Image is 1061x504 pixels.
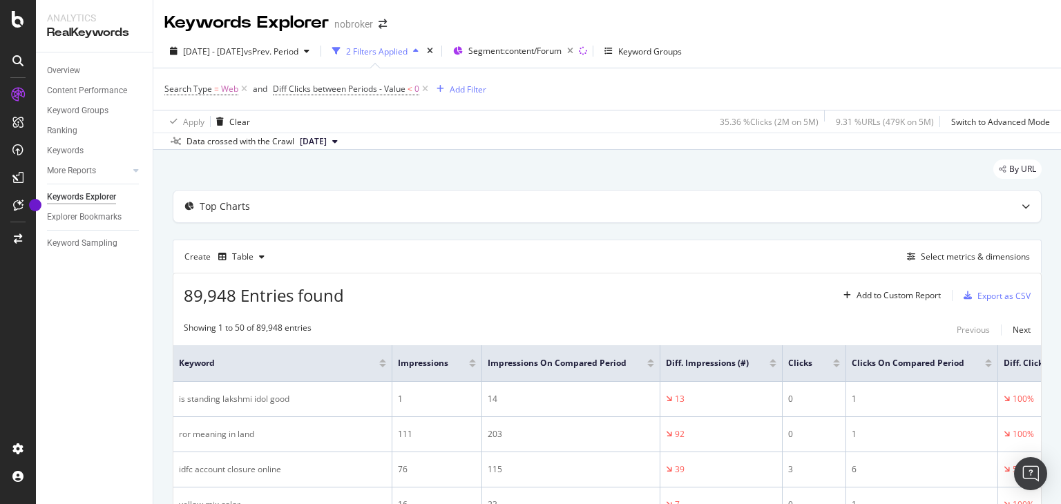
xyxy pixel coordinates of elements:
[450,84,486,95] div: Add Filter
[229,116,250,128] div: Clear
[488,393,654,405] div: 14
[47,84,143,98] a: Content Performance
[488,463,654,476] div: 115
[47,190,143,204] a: Keywords Explorer
[1014,457,1047,490] div: Open Intercom Messenger
[414,79,419,99] span: 0
[993,159,1042,179] div: legacy label
[47,236,117,251] div: Keyword Sampling
[788,463,840,476] div: 3
[398,428,476,440] div: 111
[675,393,685,405] div: 13
[488,357,627,369] span: Impressions On Compared Period
[244,46,298,57] span: vs Prev. Period
[253,82,267,95] button: and
[788,357,812,369] span: Clicks
[599,40,687,62] button: Keyword Groups
[47,144,143,158] a: Keywords
[836,116,934,128] div: 9.31 % URLs ( 479K on 5M )
[1013,393,1034,405] div: 100%
[183,46,244,57] span: [DATE] - [DATE]
[958,284,1031,307] button: Export as CSV
[179,393,386,405] div: is standing lakshmi idol good
[213,246,270,268] button: Table
[47,190,116,204] div: Keywords Explorer
[431,81,486,97] button: Add Filter
[47,64,143,78] a: Overview
[334,17,373,31] div: nobroker
[901,249,1030,265] button: Select metrics & dimensions
[164,83,212,95] span: Search Type
[379,19,387,29] div: arrow-right-arrow-left
[47,124,77,138] div: Ranking
[675,428,685,440] div: 92
[300,135,327,148] span: 2025 Aug. 4th
[852,428,992,440] div: 1
[424,44,436,58] div: times
[232,253,254,261] div: Table
[408,83,412,95] span: <
[957,324,990,336] div: Previous
[47,210,143,224] a: Explorer Bookmarks
[957,322,990,338] button: Previous
[200,200,250,213] div: Top Charts
[618,46,682,57] div: Keyword Groups
[179,357,359,369] span: Keyword
[346,46,408,57] div: 2 Filters Applied
[398,357,448,369] span: Impressions
[398,463,476,476] div: 76
[675,463,685,476] div: 39
[47,64,80,78] div: Overview
[852,393,992,405] div: 1
[788,428,840,440] div: 0
[47,210,122,224] div: Explorer Bookmarks
[179,428,386,440] div: ror meaning in land
[47,124,143,138] a: Ranking
[857,291,941,300] div: Add to Custom Report
[184,284,344,307] span: 89,948 Entries found
[47,164,96,178] div: More Reports
[184,322,312,338] div: Showing 1 to 50 of 89,948 entries
[951,116,1050,128] div: Switch to Advanced Mode
[214,83,219,95] span: =
[164,40,315,62] button: [DATE] - [DATE]vsPrev. Period
[47,144,84,158] div: Keywords
[1009,165,1036,173] span: By URL
[468,45,562,57] span: Segment: content/Forum
[921,251,1030,262] div: Select metrics & dimensions
[47,104,143,118] a: Keyword Groups
[47,164,129,178] a: More Reports
[788,393,840,405] div: 0
[47,11,142,25] div: Analytics
[179,463,386,476] div: idfc account closure online
[1013,463,1029,476] div: 50%
[29,199,41,211] div: Tooltip anchor
[1013,324,1031,336] div: Next
[47,236,143,251] a: Keyword Sampling
[398,393,476,405] div: 1
[1013,322,1031,338] button: Next
[273,83,405,95] span: Diff Clicks between Periods - Value
[187,135,294,148] div: Data crossed with the Crawl
[327,40,424,62] button: 2 Filters Applied
[1013,428,1034,440] div: 100%
[448,40,579,62] button: Segment:content/Forum
[666,357,749,369] span: Diff. Impressions (#)
[47,104,108,118] div: Keyword Groups
[977,290,1031,302] div: Export as CSV
[221,79,238,99] span: Web
[47,84,127,98] div: Content Performance
[164,11,329,35] div: Keywords Explorer
[47,25,142,41] div: RealKeywords
[852,463,992,476] div: 6
[488,428,654,440] div: 203
[946,110,1050,133] button: Switch to Advanced Mode
[838,284,941,307] button: Add to Custom Report
[294,133,343,150] button: [DATE]
[253,83,267,95] div: and
[852,357,964,369] span: Clicks On Compared Period
[164,110,204,133] button: Apply
[184,246,270,268] div: Create
[183,116,204,128] div: Apply
[720,116,819,128] div: 35.36 % Clicks ( 2M on 5M )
